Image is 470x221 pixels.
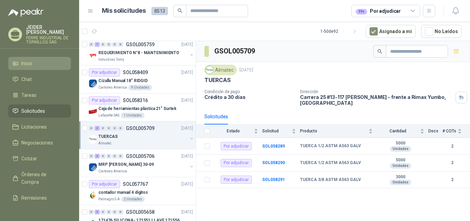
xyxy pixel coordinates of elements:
a: Licitaciones [8,120,71,133]
p: GSOL005706 [126,154,154,159]
span: search [178,8,182,13]
div: Unidades [390,163,411,169]
div: Almatec [204,65,237,75]
span: search [377,49,382,54]
p: Carrera 25 #13-117 [PERSON_NAME] - frente a Rimax Yumbo , [GEOGRAPHIC_DATA] [300,94,453,106]
a: SOL058291 [262,177,285,182]
b: TUERCA 3/8 ASTM A563 GALV [300,177,361,183]
a: Por adjudicarSOL057767[DATE] Company Logocontador manual 4 digitosPalmagro S.A2 Unidades [79,177,196,205]
div: 1 - 50 de 92 [320,26,360,37]
p: [DATE] [239,67,253,73]
th: Solicitud [262,124,300,138]
p: Industrias Tomy [98,57,124,62]
p: [DATE] [181,181,193,188]
b: TUERCA 1/2 ASTM A563 GALV [300,143,361,149]
div: Por adjudicar [356,7,401,15]
div: 0 [100,154,106,159]
div: 3 [95,210,100,214]
span: 8513 [151,7,168,15]
div: 0 [118,154,123,159]
div: 0 [89,154,94,159]
div: 0 [112,42,117,47]
img: Company Logo [89,51,97,60]
p: Caja de herramientas plástica 21" Surtek [98,106,177,112]
div: 1 Unidades [121,113,145,118]
p: SOL058316 [123,98,148,103]
div: 2 Unidades [121,197,145,202]
p: FERRE INDUSTRIAL DE TORNILLOS SAS [26,36,71,44]
a: Remisiones [8,191,71,204]
a: 0 3 0 0 0 0 GSOL005706[DATE] Company LogoMRP [PERSON_NAME] 30-09Cartones America [89,152,194,174]
p: MRP [PERSON_NAME] 30-09 [98,161,154,168]
p: Condición de pago [204,89,295,94]
p: Cartones America [98,169,127,174]
div: Por adjudicar [221,142,252,150]
p: GSOL005709 [126,126,154,131]
div: 0 [89,42,94,47]
div: 0 [106,154,111,159]
div: 0 [89,210,94,214]
span: Licitaciones [21,123,47,131]
a: Negociaciones [8,136,71,149]
p: [DATE] [181,125,193,132]
div: Solicitudes [204,113,228,120]
p: Crédito a 30 días [204,94,295,100]
b: 5000 [377,158,424,163]
div: 0 [106,126,111,131]
div: 0 [100,42,106,47]
div: 0 [100,210,106,214]
p: SOL058409 [123,70,148,75]
a: SOL058289 [262,144,285,149]
div: 0 [106,42,111,47]
div: Unidades [390,146,411,152]
span: Solicitud [262,129,290,133]
th: # COTs [442,124,470,138]
a: SOL058290 [262,160,285,165]
button: No Leídos [421,25,462,38]
div: Por adjudicar [221,175,252,184]
div: Unidades [390,180,411,185]
span: # COTs [442,129,456,133]
div: 0 [118,210,123,214]
b: 3000 [377,174,424,180]
p: Cizalla Manual 18" RIDGID [98,78,148,84]
a: 0 3 0 0 0 0 GSOL005709[DATE] Company LogoTUERCASAlmatec [89,124,194,146]
span: Remisiones [21,194,47,202]
span: Negociaciones [21,139,53,147]
th: Estado [214,124,262,138]
span: Tareas [21,91,36,99]
a: Por adjudicarSOL058409[DATE] Company LogoCizalla Manual 18" RIDGIDCartones America9 Unidades [79,66,196,93]
div: 1 [95,42,100,47]
img: Company Logo [89,107,97,115]
span: Inicio [21,60,32,67]
h1: Mis solicitudes [102,6,146,16]
p: contador manual 4 digitos [98,189,148,196]
p: REQUERIMIENTO N°8 - MANTENIMIENTO [98,50,179,56]
p: Dirección [300,89,453,94]
a: Solicitudes [8,104,71,118]
img: Company Logo [89,135,97,143]
img: Company Logo [206,66,213,74]
div: Por adjudicar [89,96,120,104]
b: 2 [442,160,462,166]
p: [DATE] [181,97,193,104]
span: Órdenes de Compra [21,171,64,186]
h3: GSOL005709 [214,46,256,57]
span: Cantidad [377,129,419,133]
div: 3 [95,126,100,131]
div: 0 [106,210,111,214]
a: Tareas [8,89,71,102]
p: [DATE] [181,69,193,76]
th: Cantidad [377,124,428,138]
th: Producto [300,124,377,138]
p: Palmagro S.A [98,197,120,202]
div: 0 [112,126,117,131]
b: 2 [442,143,462,150]
th: Docs [428,124,442,138]
a: Cotizar [8,152,71,165]
div: Por adjudicar [89,180,120,188]
span: Estado [214,129,253,133]
div: Por adjudicar [221,159,252,167]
